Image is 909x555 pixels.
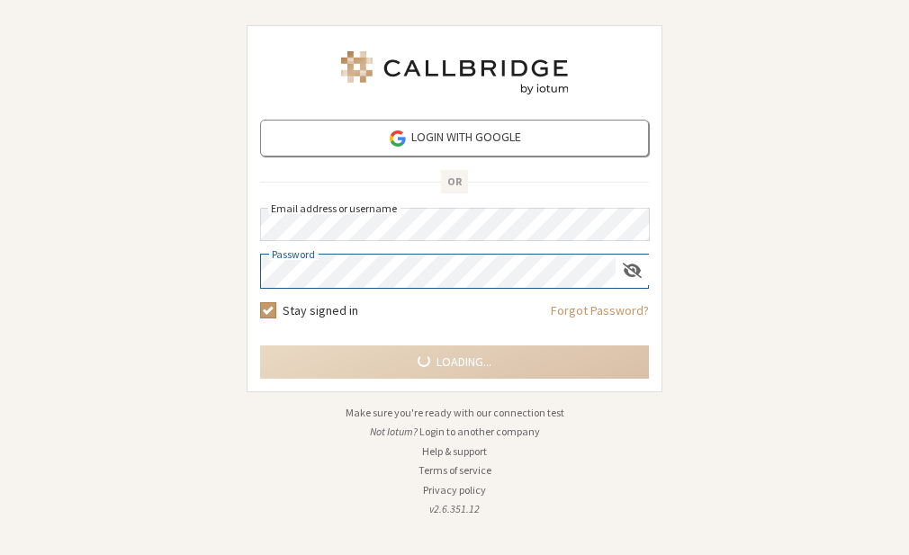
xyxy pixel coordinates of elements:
[337,51,571,94] img: Iotum
[260,345,649,379] button: Loading...
[616,255,649,286] div: Show password
[260,208,650,241] input: Email address or username
[247,424,662,440] li: Not Iotum?
[436,353,491,371] span: Loading...
[346,406,564,419] a: Make sure you're ready with our connection test
[260,120,649,157] a: Login with Google
[422,444,487,458] a: Help & support
[388,129,408,148] img: google-icon.png
[283,301,358,320] label: Stay signed in
[441,170,468,193] span: OR
[551,301,649,333] a: Forgot Password?
[418,463,491,477] a: Terms of service
[419,424,540,440] button: Login to another company
[247,501,662,517] li: v2.6.351.12
[423,483,486,497] a: Privacy policy
[261,255,616,288] input: Password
